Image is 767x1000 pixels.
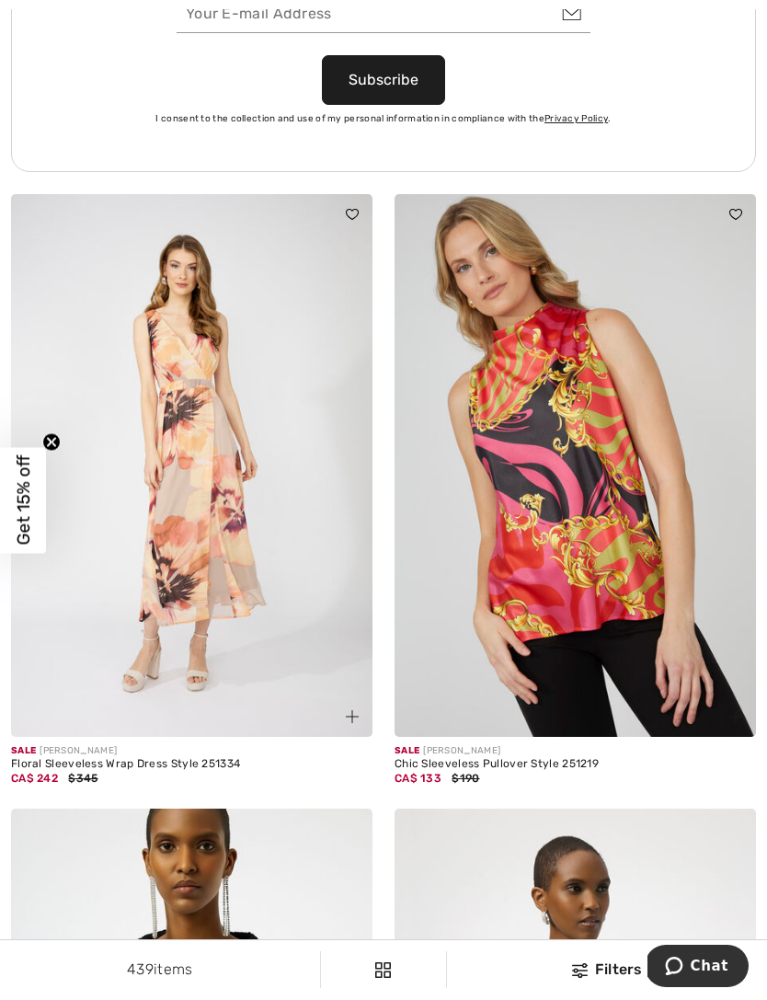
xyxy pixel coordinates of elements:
[68,772,97,785] span: $345
[13,455,34,546] span: Get 15% off
[452,772,479,785] span: $190
[11,758,372,771] div: Floral Sleeveless Wrap Dress Style 251334
[544,113,608,124] a: Privacy Policy
[11,745,36,756] span: Sale
[395,745,419,756] span: Sale
[395,194,756,737] img: Chic Sleeveless Pullover Style 251219. Pink/red
[127,960,154,978] span: 439
[729,209,742,220] img: heart_black_full.svg
[395,758,756,771] div: Chic Sleeveless Pullover Style 251219
[458,959,756,981] div: Filters
[11,772,58,785] span: CA$ 242
[346,209,359,220] img: heart_black_full.svg
[346,710,359,723] img: plus_v2.svg
[395,744,756,758] div: [PERSON_NAME]
[375,962,391,978] img: Filters
[729,710,742,723] img: plus_v2.svg
[11,194,372,737] img: Floral Sleeveless Wrap Dress Style 251334. Butter/pink
[572,963,588,978] img: Filters
[647,945,749,991] iframe: Opens a widget where you can chat to one of our agents
[42,432,61,451] button: Close teaser
[11,744,372,758] div: [PERSON_NAME]
[395,772,441,785] span: CA$ 133
[322,55,445,105] button: Subscribe
[155,112,611,126] label: I consent to the collection and use of my personal information in compliance with the .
